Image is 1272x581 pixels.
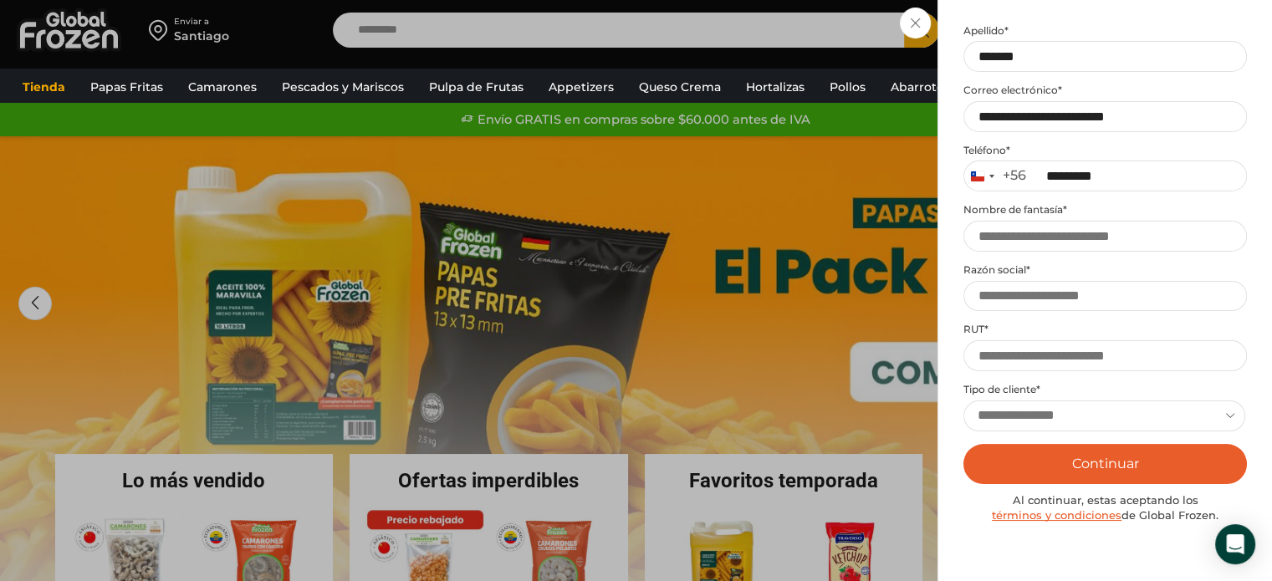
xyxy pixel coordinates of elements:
[180,71,265,103] a: Camarones
[992,508,1121,522] a: términos y condiciones
[963,24,1247,38] label: Apellido
[1003,167,1026,185] div: +56
[738,71,813,103] a: Hortalizas
[631,71,729,103] a: Queso Crema
[963,144,1247,157] label: Teléfono
[963,203,1247,217] label: Nombre de fantasía
[963,492,1247,523] div: Al continuar, estas aceptando los de Global Frozen.
[963,323,1247,336] label: RUT
[964,161,1026,191] button: Selected country
[963,84,1247,97] label: Correo electrónico
[963,444,1247,484] button: Continuar
[821,71,874,103] a: Pollos
[963,383,1247,396] label: Tipo de cliente
[421,71,532,103] a: Pulpa de Frutas
[14,71,74,103] a: Tienda
[82,71,171,103] a: Papas Fritas
[273,71,412,103] a: Pescados y Mariscos
[540,71,622,103] a: Appetizers
[1215,524,1255,564] div: Open Intercom Messenger
[963,263,1247,277] label: Razón social
[882,71,958,103] a: Abarrotes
